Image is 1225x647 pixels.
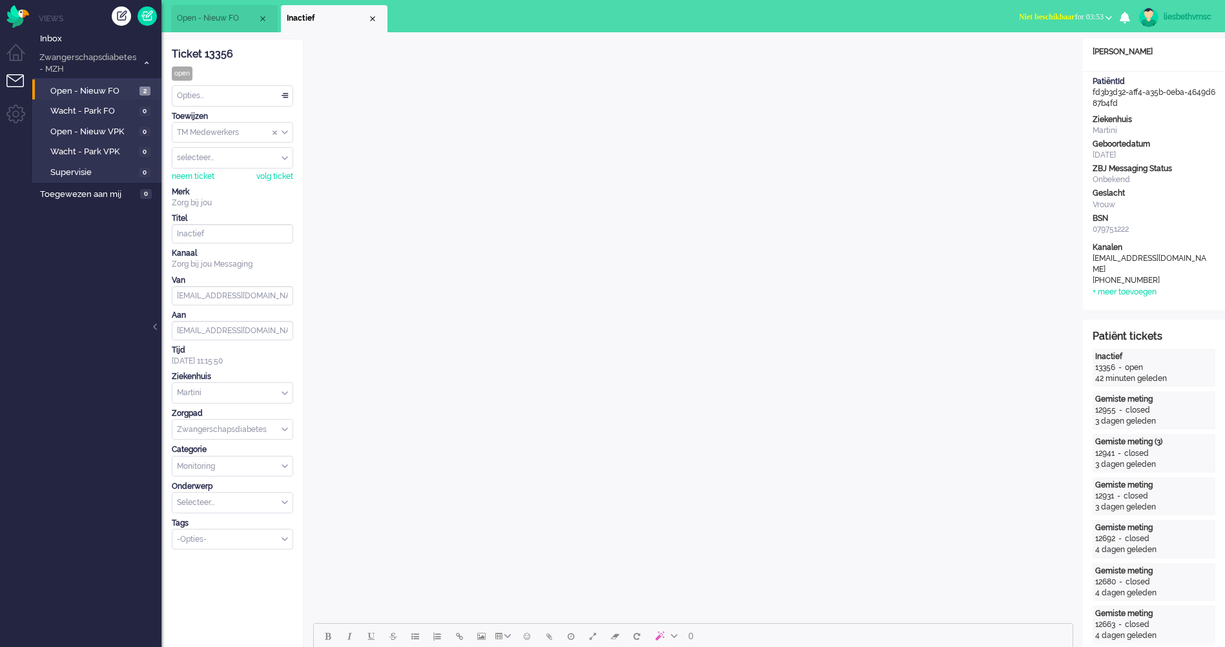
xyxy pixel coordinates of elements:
span: Open - Nieuw FO [50,85,136,98]
span: 2 [139,87,150,96]
div: + meer toevoegen [1093,287,1157,298]
li: 13356 [281,5,387,32]
li: Views [39,13,161,24]
span: Niet beschikbaar [1019,12,1075,21]
div: Gemiste meting (3) [1095,436,1213,447]
span: for 03:53 [1019,12,1104,21]
div: Zorg bij jou Messaging [172,259,293,270]
div: open [172,67,192,81]
div: [EMAIL_ADDRESS][DOMAIN_NAME] [1093,253,1209,275]
span: Wacht - Park VPK [50,146,136,158]
div: [PERSON_NAME] [1083,46,1225,57]
button: Insert/edit link [448,625,470,647]
div: closed [1126,577,1150,588]
div: Onderwerp [172,481,293,492]
div: 12941 [1095,448,1115,459]
div: 12955 [1095,405,1116,416]
div: Ziekenhuis [1093,114,1215,125]
div: - [1115,619,1125,630]
div: Inactief [1095,351,1213,362]
button: Insert/edit image [470,625,492,647]
div: 12663 [1095,619,1115,630]
div: Kanaal [172,248,293,259]
span: 0 [688,631,694,641]
span: Open - Nieuw FO [177,13,258,24]
div: Creëer ticket [112,6,131,26]
button: Underline [360,625,382,647]
div: 3 dagen geleden [1095,502,1213,513]
div: Zorgpad [172,408,293,419]
a: Supervisie 0 [37,165,160,179]
div: - [1115,448,1124,459]
button: Emoticons [516,625,538,647]
button: Add attachment [538,625,560,647]
span: Inactief [287,13,367,24]
div: - [1115,362,1125,373]
div: BSN [1093,213,1215,224]
button: Numbered list [426,625,448,647]
li: Niet beschikbaarfor 03:53 [1011,4,1120,32]
div: - [1116,577,1126,588]
a: Toegewezen aan mij 0 [37,187,161,201]
a: Quick Ticket [138,6,157,26]
img: avatar [1139,8,1158,27]
div: 3 dagen geleden [1095,416,1213,427]
div: 4 dagen geleden [1095,630,1213,641]
button: Table [492,625,516,647]
div: Gemiste meting [1095,608,1213,619]
div: [DATE] [1093,150,1215,161]
div: Martini [1093,125,1215,136]
div: 12692 [1095,533,1115,544]
button: Bold [316,625,338,647]
div: Tags [172,518,293,529]
body: Rich Text Area. Press ALT-0 for help. [5,5,754,28]
button: Bullet list [404,625,426,647]
div: 12931 [1095,491,1114,502]
div: 42 minuten geleden [1095,373,1213,384]
div: Gemiste meting [1095,480,1213,491]
button: Delay message [560,625,582,647]
li: Admin menu [6,105,36,134]
div: Gemiste meting [1095,522,1213,533]
div: 12680 [1095,577,1116,588]
div: - [1115,533,1125,544]
div: 13356 [1095,362,1115,373]
div: - [1114,491,1124,502]
div: Toewijzen [172,111,293,122]
div: Aan [172,310,293,321]
div: Merk [172,187,293,198]
a: Inbox [37,31,161,45]
div: Geslacht [1093,188,1215,199]
span: 0 [139,127,150,137]
a: Wacht - Park FO 0 [37,103,160,118]
div: Vrouw [1093,200,1215,211]
span: 0 [140,189,152,199]
button: Niet beschikbaarfor 03:53 [1011,8,1120,26]
span: Inbox [40,33,161,45]
div: Tijd [172,345,293,356]
div: Onbekend [1093,174,1215,185]
button: Strikethrough [382,625,404,647]
div: Categorie [172,444,293,455]
li: Dashboard menu [6,44,36,73]
span: 0 [139,147,150,157]
a: Open - Nieuw VPK 0 [37,124,160,138]
span: Open - Nieuw VPK [50,126,136,138]
div: closed [1125,533,1149,544]
button: 0 [683,625,699,647]
div: 4 dagen geleden [1095,588,1213,599]
span: Wacht - Park FO [50,105,136,118]
button: Italic [338,625,360,647]
div: [PHONE_NUMBER] [1093,275,1209,286]
span: Zwangerschapsdiabetes - MZH [37,52,138,76]
div: Geboortedatum [1093,139,1215,150]
li: View [171,5,278,32]
div: closed [1124,491,1148,502]
img: flow_omnibird.svg [6,5,29,28]
a: Wacht - Park VPK 0 [37,144,160,158]
span: 0 [139,168,150,178]
button: AI [648,625,683,647]
div: open [1125,362,1143,373]
div: closed [1126,405,1150,416]
div: Ziekenhuis [172,371,293,382]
